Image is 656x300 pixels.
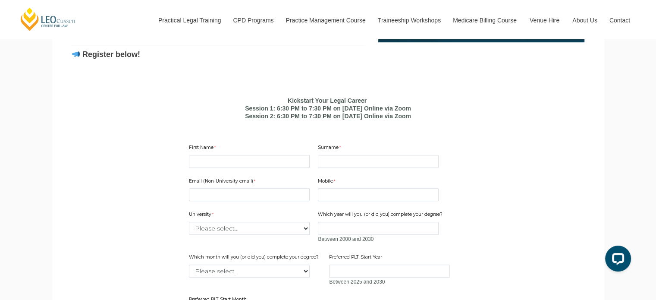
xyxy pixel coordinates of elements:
[189,265,310,278] select: Which month will you (or did you) complete your degree?
[318,211,444,220] label: Which year will you (or did you) complete your degree?
[329,265,450,278] input: Preferred PLT Start Year
[189,178,257,186] label: Email (Non-University email)
[598,242,634,278] iframe: LiveChat chat widget
[318,236,374,242] span: Between 2000 and 2030
[279,2,371,39] a: Practice Management Course
[329,279,385,285] span: Between 2025 and 2030
[603,2,637,39] a: Contact
[189,155,310,168] input: First Name
[82,50,140,59] strong: Register below!
[318,222,439,235] input: Which year will you (or did you) complete your degree?
[226,2,279,39] a: CPD Programs
[189,254,321,262] label: Which month will you (or did you) complete your degree?
[152,2,227,39] a: Practical Legal Training
[245,105,411,112] b: Session 1: 6:30 PM to 7:30 PM on [DATE] Online via Zoom
[318,188,439,201] input: Mobile
[189,211,216,220] label: University
[318,155,439,168] input: Surname
[329,254,384,262] label: Preferred PLT Start Year
[288,97,367,104] b: Kickstart Your Legal Career
[245,113,411,120] b: Session 2: 6:30 PM to 7:30 PM on [DATE] Online via Zoom
[523,2,566,39] a: Venue Hire
[189,188,310,201] input: Email (Non-University email)
[371,2,446,39] a: Traineeship Workshops
[318,144,343,153] label: Surname
[189,222,310,235] select: University
[566,2,603,39] a: About Us
[446,2,523,39] a: Medicare Billing Course
[189,144,218,153] label: First Name
[19,7,77,32] a: [PERSON_NAME] Centre for Law
[318,178,337,186] label: Mobile
[72,50,80,58] img: 📣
